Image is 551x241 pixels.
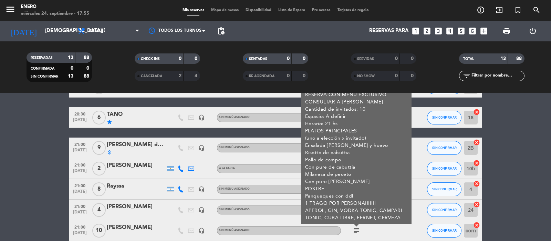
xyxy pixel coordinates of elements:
i: looks_one [411,27,420,36]
span: 21:00 [71,161,89,169]
div: [PERSON_NAME] [107,202,165,211]
div: [PERSON_NAME] [107,161,165,170]
i: star [107,119,112,125]
span: Sin menú asignado [219,188,250,190]
span: 21:00 [71,181,89,189]
strong: 0 [303,73,307,78]
strong: 0 [195,56,199,61]
strong: 0 [411,56,415,61]
i: looks_3 [434,27,443,36]
i: add_box [479,27,488,36]
span: [DATE] [71,189,89,197]
i: headset_mic [198,145,205,151]
i: cancel [473,201,480,208]
i: cancel [473,180,480,187]
i: headset_mic [198,186,205,192]
div: TANO [107,110,165,119]
div: LOG OUT [520,21,546,41]
span: 21:00 [71,202,89,210]
span: TOTAL [463,57,474,61]
i: headset_mic [198,228,205,234]
strong: 88 [84,74,91,79]
span: SIN CONFIRMAR [432,116,457,119]
i: arrow_drop_down [64,27,72,35]
div: RESERVA CON MENU EXCLUSIVO- CONSULTAR A [PERSON_NAME] Cantidad de invitados: 10 Espacio: A defini... [305,91,408,222]
span: [DATE] [71,148,89,156]
input: Filtrar por nombre... [471,72,524,80]
span: Mapa de mesas [208,8,242,12]
i: search [532,6,541,14]
i: [DATE] [5,23,42,39]
div: [PERSON_NAME] [107,223,165,232]
span: 10 [92,224,106,238]
span: SIN CONFIRMAR [31,75,58,78]
i: menu [5,4,15,14]
button: SIN CONFIRMAR [427,182,461,196]
span: 4 [92,203,106,217]
span: Lista de Espera [275,8,309,12]
span: SIN CONFIRMAR [432,208,457,212]
span: print [502,27,511,35]
span: SIN CONFIRMAR [432,187,457,191]
button: SIN CONFIRMAR [427,162,461,175]
span: RE AGENDADA [249,74,274,78]
strong: 13 [500,56,506,61]
strong: 0 [395,56,398,61]
span: 21:00 [71,140,89,148]
strong: 0 [86,66,91,71]
strong: 0 [411,73,415,78]
span: SIN CONFIRMAR [432,146,457,150]
span: 21:00 [71,223,89,231]
span: 20:30 [71,110,89,118]
button: SIN CONFIRMAR [427,141,461,155]
strong: 88 [84,55,91,60]
span: Cena [89,29,101,33]
i: cancel [473,139,480,146]
span: Mis reservas [179,8,208,12]
button: SIN CONFIRMAR [427,111,461,124]
i: headset_mic [198,114,205,121]
span: Disponibilidad [242,8,275,12]
span: [DATE] [71,210,89,218]
strong: 0 [179,56,181,61]
span: pending_actions [217,27,225,35]
button: SIN CONFIRMAR [427,203,461,217]
i: looks_6 [468,27,477,36]
strong: 0 [303,56,307,61]
div: Rayssa [107,182,165,191]
span: Sin menú asignado [219,229,250,232]
span: SIN CONFIRMAR [432,167,457,170]
i: turned_in_not [514,6,522,14]
strong: 0 [287,56,290,61]
i: cancel [473,160,480,167]
i: add_circle_outline [477,6,485,14]
span: [DATE] [71,231,89,239]
span: Sin menú asignado [219,116,250,119]
strong: 0 [287,73,290,78]
i: cancel [473,109,480,116]
strong: 0 [395,73,398,78]
i: attach_money [107,150,112,155]
strong: 13 [68,74,73,79]
i: looks_5 [457,27,466,36]
span: Sin menú asignado [219,146,250,149]
span: NO SHOW [357,74,375,78]
i: exit_to_app [495,6,503,14]
span: CHECK INS [141,57,160,61]
span: Pre-acceso [309,8,334,12]
span: Sin menú asignado [219,208,250,211]
i: cancel [473,222,480,229]
button: SIN CONFIRMAR [427,224,461,238]
strong: 0 [71,66,73,71]
strong: 88 [516,56,523,61]
span: Reservas para [369,28,409,34]
span: SERVIDAS [357,57,374,61]
div: [PERSON_NAME] del rio [107,140,165,149]
i: looks_4 [445,27,454,36]
strong: 4 [195,73,199,78]
span: CANCELADA [141,74,162,78]
span: RESERVADAS [31,56,53,60]
i: headset_mic [198,207,205,213]
button: menu [5,4,15,17]
span: [DATE] [71,118,89,125]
